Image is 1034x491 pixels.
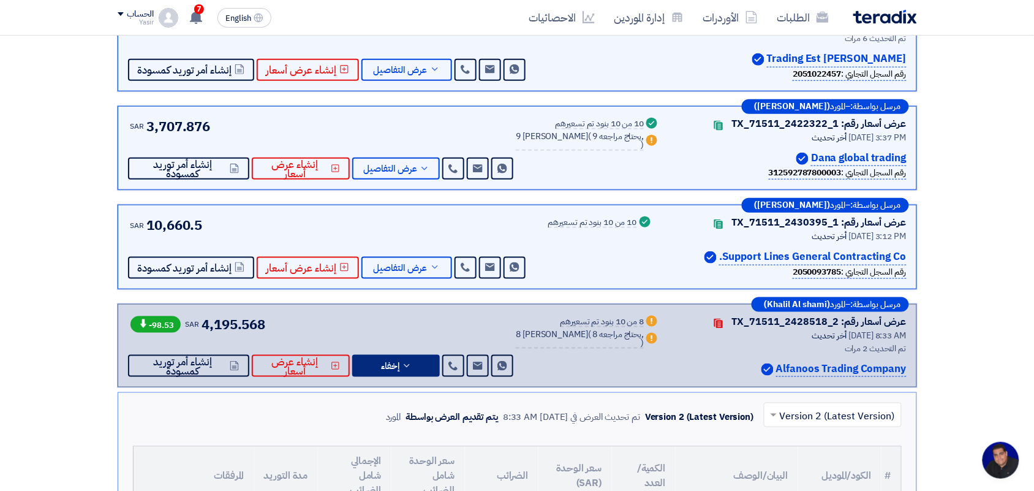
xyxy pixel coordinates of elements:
[851,201,901,210] span: مرسل بواسطة:
[352,355,440,377] button: إخفاء
[138,264,232,273] span: إنشاء أمر توريد كمسودة
[668,32,907,45] div: تم التحديث 6 مرات
[812,131,847,144] span: أخر تحديث
[516,330,644,349] div: 8 [PERSON_NAME]
[128,355,249,377] button: إنشاء أمر توريد كمسودة
[130,220,145,231] span: SAR
[138,357,228,376] span: إنشاء أمر توريد كمسودة
[793,67,906,81] div: رقم السجل التجاري :
[262,160,329,178] span: إنشاء عرض أسعار
[194,4,204,14] span: 7
[769,166,907,180] div: رقم السجل التجاري :
[704,251,717,264] img: Verified Account
[374,264,428,273] span: عرض التفاصيل
[138,160,228,178] span: إنشاء أمر توريد كمسودة
[146,116,210,137] span: 3,707.876
[130,316,181,333] span: -98.53
[266,66,337,75] span: إنشاء عرض أسعار
[793,67,841,80] b: 2051022457
[645,410,753,424] div: Version 2 (Latest Version)
[128,257,254,279] button: إنشاء أمر توريد كمسودة
[831,300,846,309] span: المورد
[548,218,637,228] div: 10 من 10 بنود تم تسعيرهم
[674,342,906,355] div: تم التحديث 2 مرات
[252,355,350,377] button: إنشاء عرض أسعار
[138,66,232,75] span: إنشاء أمر توريد كمسودة
[146,215,202,235] span: 10,660.5
[812,329,847,342] span: أخر تحديث
[128,158,249,180] button: إنشاء أمر توريد كمسودة
[217,8,271,28] button: English
[593,130,644,143] span: 9 يحتاج مراجعه,
[519,3,605,32] a: الاحصائيات
[812,230,847,243] span: أخر تحديث
[588,130,591,143] span: (
[793,265,906,279] div: رقم السجل التجاري :
[853,10,917,24] img: Teradix logo
[776,361,907,378] p: Alfanoos Trading Company
[262,357,329,376] span: إنشاء عرض أسعار
[127,9,154,20] div: الحساب
[811,150,906,167] p: Dana global trading
[831,102,846,111] span: المورد
[560,318,644,327] div: 8 من 10 بنود تم تسعيرهم
[755,201,831,210] b: ([PERSON_NAME])
[225,14,251,23] span: English
[361,257,452,279] button: عرض التفاصيل
[693,3,768,32] a: الأوردرات
[266,264,337,273] span: إنشاء عرض أسعار
[361,59,452,81] button: عرض التفاصيل
[742,198,909,213] div: –
[186,319,200,330] span: SAR
[732,215,907,230] div: عرض أسعار رقم: TX_71511_2430395_1
[363,164,417,173] span: عرض التفاصيل
[767,51,907,67] p: [PERSON_NAME] Trading Est
[719,249,906,265] p: Support Lines General Contracting Co.
[128,59,254,81] button: إنشاء أمر توريد كمسودة
[202,314,265,335] span: 4,195.568
[257,257,359,279] button: إنشاء عرض أسعار
[849,131,907,144] span: [DATE] 3:37 PM
[588,328,591,341] span: (
[849,329,907,342] span: [DATE] 8:33 AM
[130,121,145,132] span: SAR
[752,53,764,66] img: Verified Account
[732,314,907,329] div: عرض أسعار رقم: TX_71511_2428518_2
[641,139,644,151] span: )
[742,99,909,114] div: –
[851,300,901,309] span: مرسل بواسطة:
[406,410,498,424] div: يتم تقديم العرض بواسطة
[374,66,428,75] span: عرض التفاصيل
[257,59,359,81] button: إنشاء عرض أسعار
[732,116,907,131] div: عرض أسعار رقم: TX_71511_2422322_1
[386,410,401,424] div: المورد
[118,19,154,26] div: Yasir
[159,8,178,28] img: profile_test.png
[556,120,644,129] div: 10 من 10 بنود تم تسعيرهم
[605,3,693,32] a: إدارة الموردين
[352,158,440,180] button: عرض التفاصيل
[768,3,839,32] a: الطلبات
[381,362,399,371] span: إخفاء
[849,230,907,243] span: [DATE] 3:12 PM
[516,132,644,151] div: 9 [PERSON_NAME]
[752,297,909,312] div: –
[252,158,350,180] button: إنشاء عرض أسعار
[796,153,809,165] img: Verified Account
[503,410,640,424] div: تم تحديث العرض في [DATE] 8:33 AM
[851,102,901,111] span: مرسل بواسطة:
[641,337,644,349] span: )
[761,363,774,376] img: Verified Account
[764,300,831,309] b: (Khalil Al shami)
[769,166,842,179] b: 312592787800003
[793,265,841,278] b: 2050093785
[755,102,831,111] b: ([PERSON_NAME])
[593,328,644,341] span: 8 يحتاج مراجعه,
[831,201,846,210] span: المورد
[983,442,1019,479] div: Open chat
